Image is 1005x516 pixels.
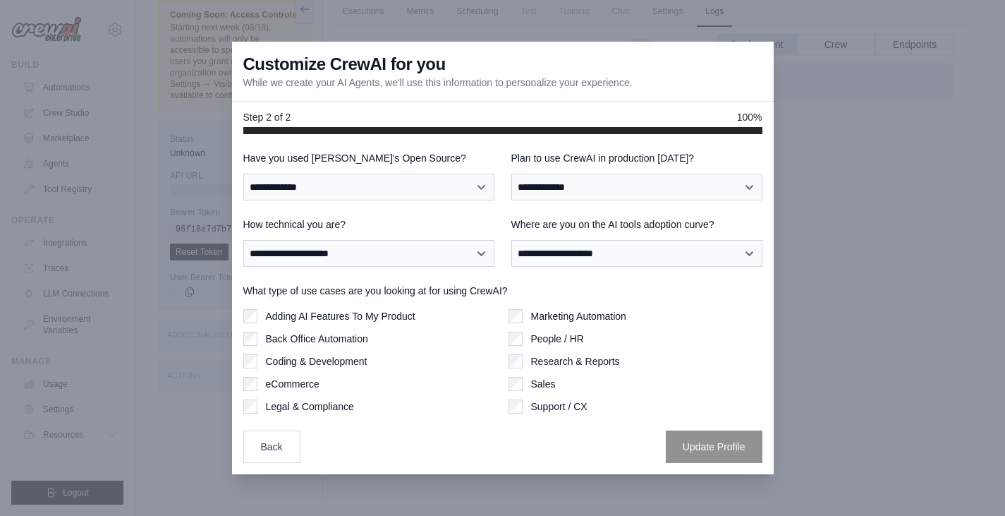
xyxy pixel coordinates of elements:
label: Support / CX [531,400,587,414]
iframe: Chat Widget [934,448,1005,516]
label: eCommerce [266,377,319,391]
span: Step 2 of 2 [243,110,291,124]
label: People / HR [531,332,584,346]
label: Where are you on the AI tools adoption curve? [511,217,762,232]
button: Back [243,431,300,463]
label: Plan to use CrewAI in production [DATE]? [511,151,762,165]
label: What type of use cases are you looking at for using CrewAI? [243,284,762,298]
p: While we create your AI Agents, we'll use this information to personalize your experience. [243,76,633,90]
button: Update Profile [666,431,762,463]
label: Adding AI Features To My Product [266,309,415,323]
label: Marketing Automation [531,309,626,323]
label: Sales [531,377,556,391]
label: Coding & Development [266,354,367,368]
label: Legal & Compliance [266,400,354,414]
label: How technical you are? [243,217,494,232]
h3: Customize CrewAI for you [243,53,446,76]
span: 100% [737,110,762,124]
label: Have you used [PERSON_NAME]'s Open Source? [243,151,494,165]
label: Back Office Automation [266,332,368,346]
label: Research & Reports [531,354,620,368]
